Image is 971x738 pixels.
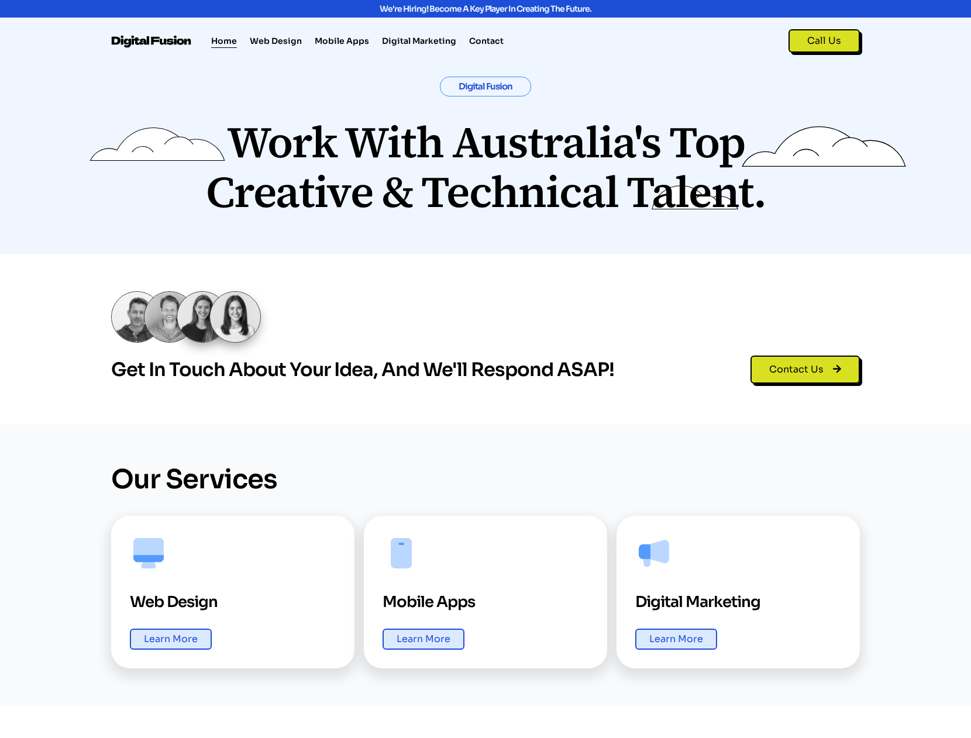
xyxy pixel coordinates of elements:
[382,34,456,48] a: Digital Marketing
[649,633,703,645] span: Learn More
[383,595,588,610] h4: Mobile Apps
[130,629,212,650] a: Learn More
[186,5,785,13] div: We're hiring! Become a key player in creating the future.
[807,35,841,47] span: Call Us
[111,352,614,387] div: Get in Touch About Your Idea, and We'll Respond ASAP!
[469,34,504,48] a: Contact
[788,29,860,53] a: Call Us
[205,117,766,216] h2: Work with Australia's top creative & Technical talent.
[397,633,450,645] span: Learn More
[111,462,860,497] h3: Our Services
[250,34,302,48] a: Web Design
[440,77,531,96] h1: Digital Fusion
[750,356,860,384] a: Contact Us
[130,595,336,610] h4: Web Design
[769,364,824,375] span: Contact Us
[211,34,237,48] a: Home
[635,595,841,610] h4: Digital Marketing
[315,34,369,48] a: Mobile Apps
[383,629,464,650] a: Learn More
[144,633,198,645] span: Learn More
[635,629,717,650] a: Learn More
